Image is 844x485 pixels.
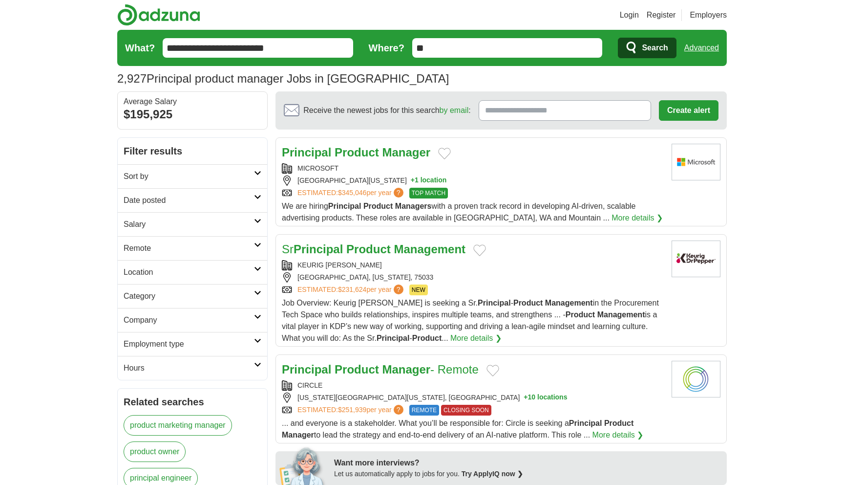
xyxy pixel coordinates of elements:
a: Principal Product Manager- Remote [282,363,479,376]
span: REMOTE [409,405,439,416]
span: ? [394,188,403,198]
strong: Product [346,242,391,256]
strong: Management [545,299,593,307]
strong: Principal [569,419,602,427]
button: Search [618,38,676,58]
strong: Product [335,363,379,376]
a: by email [440,106,469,114]
label: Where? [369,41,404,55]
span: ? [394,285,403,294]
a: Register [647,9,676,21]
a: SrPrincipal Product Management [282,242,465,256]
a: product marketing manager [124,415,232,436]
h2: Sort by [124,171,254,182]
div: [GEOGRAPHIC_DATA], [US_STATE], 75033 [282,272,664,283]
strong: Product [412,334,442,342]
h2: Company [124,314,254,326]
label: What? [125,41,155,55]
strong: Manager [282,431,314,439]
strong: Principal [282,363,331,376]
a: Hours [118,356,267,380]
strong: Principal [328,202,361,210]
a: Salary [118,212,267,236]
a: Remote [118,236,267,260]
strong: Product [363,202,393,210]
span: Job Overview: Keurig [PERSON_NAME] is seeking a Sr. - in the Procurement Tech Space who builds re... [282,299,659,342]
h2: Date posted [124,195,254,206]
div: Average Salary [124,98,261,106]
strong: Principal [478,299,511,307]
a: CIRCLE [297,381,322,389]
span: Search [642,38,668,58]
h2: Location [124,266,254,278]
strong: Principal [294,242,343,256]
div: Want more interviews? [334,457,721,469]
a: Principal Product Manager [282,146,430,159]
h2: Category [124,290,254,302]
span: Receive the newest jobs for this search : [303,105,470,116]
a: More details ❯ [450,332,502,344]
span: ... and everyone is a stakeholder. What you’ll be responsible for: Circle is seeking a to lead th... [282,419,633,439]
div: [GEOGRAPHIC_DATA][US_STATE] [282,176,664,186]
a: Date posted [118,188,267,212]
h1: Principal product manager Jobs in [GEOGRAPHIC_DATA] [117,72,449,85]
a: Employers [690,9,727,21]
strong: Principal [377,334,410,342]
button: Add to favorite jobs [438,148,451,159]
span: CLOSING SOON [441,405,491,416]
h2: Hours [124,362,254,374]
a: Advanced [684,38,719,58]
a: Try ApplyIQ now ❯ [462,470,523,478]
div: $195,925 [124,106,261,123]
span: ? [394,405,403,415]
a: More details ❯ [612,212,663,224]
strong: Product [513,299,543,307]
span: TOP MATCH [409,188,448,198]
strong: Product [335,146,379,159]
a: ESTIMATED:$251,939per year? [297,405,405,416]
button: Add to favorite jobs [486,365,499,376]
span: NEW [409,285,428,295]
a: More details ❯ [592,429,644,441]
strong: Product [566,310,595,319]
h2: Salary [124,219,254,230]
a: Sort by [118,164,267,188]
span: $345,046 [338,189,366,197]
a: Company [118,308,267,332]
strong: Manager [382,146,430,159]
img: Microsoft logo [672,144,720,180]
h2: Filter results [118,138,267,164]
button: +10 locations [524,393,567,403]
h2: Remote [124,242,254,254]
button: Add to favorite jobs [473,244,486,256]
img: Adzuna logo [117,4,200,26]
a: Login [620,9,639,21]
h2: Related searches [124,395,261,409]
span: $231,624 [338,286,366,293]
strong: Manager [382,363,430,376]
strong: Principal [282,146,331,159]
a: MICROSOFT [297,164,338,172]
a: Location [118,260,267,284]
span: + [524,393,527,403]
span: We are hiring with a proven track record in developing AI-driven, scalable advertising products. ... [282,202,636,222]
strong: Managers [395,202,432,210]
a: Employment type [118,332,267,356]
button: +1 location [411,176,447,186]
span: + [411,176,415,186]
img: apply-iq-scientist.png [279,446,327,485]
h2: Employment type [124,338,254,350]
strong: Management [597,310,645,319]
a: KEURIG [PERSON_NAME] [297,261,382,269]
span: $251,939 [338,406,366,414]
div: [US_STATE][GEOGRAPHIC_DATA][US_STATE], [GEOGRAPHIC_DATA] [282,393,664,403]
a: product owner [124,441,186,462]
div: Let us automatically apply to jobs for you. [334,469,721,479]
strong: Product [604,419,633,427]
strong: Management [394,242,465,256]
a: Category [118,284,267,308]
img: Circle logo [672,361,720,397]
button: Create alert [659,100,718,121]
img: Keurig Dr Pepper logo [672,241,720,277]
span: 2,927 [117,70,147,88]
